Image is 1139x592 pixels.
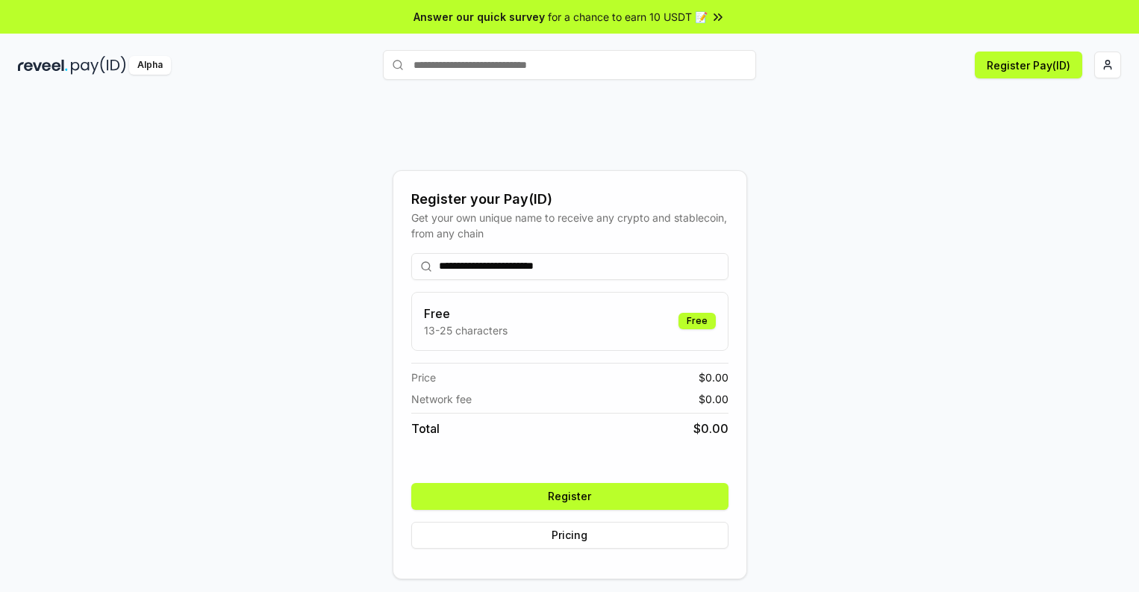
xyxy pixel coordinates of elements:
[411,370,436,385] span: Price
[411,210,728,241] div: Get your own unique name to receive any crypto and stablecoin, from any chain
[411,189,728,210] div: Register your Pay(ID)
[129,56,171,75] div: Alpha
[18,56,68,75] img: reveel_dark
[699,391,728,407] span: $ 0.00
[71,56,126,75] img: pay_id
[699,370,728,385] span: $ 0.00
[548,9,708,25] span: for a chance to earn 10 USDT 📝
[414,9,545,25] span: Answer our quick survey
[424,305,508,323] h3: Free
[678,313,716,329] div: Free
[411,483,728,510] button: Register
[975,52,1082,78] button: Register Pay(ID)
[693,420,728,437] span: $ 0.00
[411,522,728,549] button: Pricing
[424,323,508,338] p: 13-25 characters
[411,420,440,437] span: Total
[411,391,472,407] span: Network fee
